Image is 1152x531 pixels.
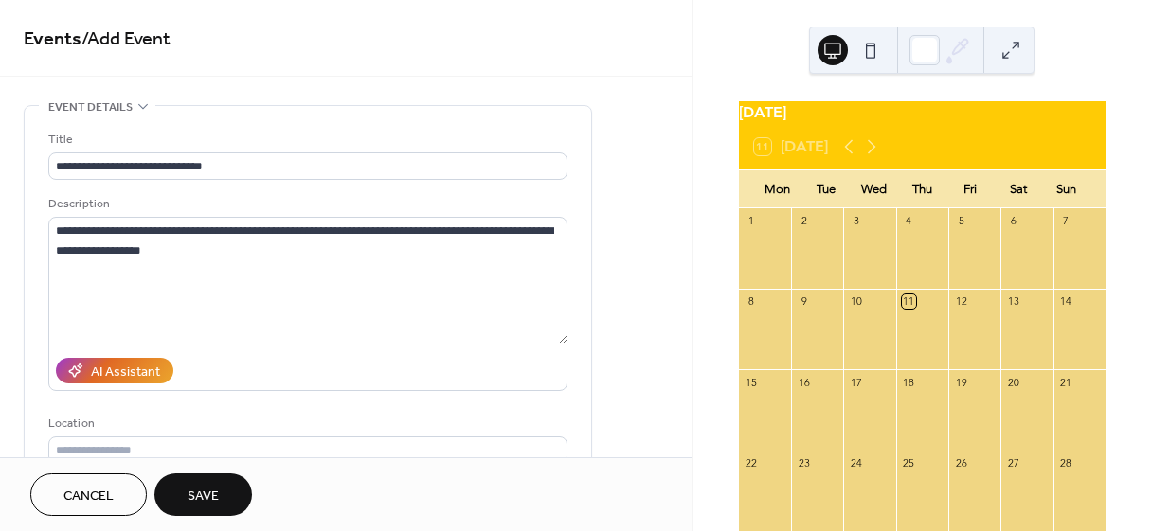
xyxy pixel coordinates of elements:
[850,170,898,208] div: Wed
[188,487,219,506] span: Save
[797,375,811,389] div: 16
[898,170,946,208] div: Thu
[91,363,160,382] div: AI Assistant
[1006,456,1020,470] div: 27
[30,473,147,516] button: Cancel
[745,214,759,228] div: 1
[1042,170,1090,208] div: Sun
[1059,294,1073,309] div: 14
[1059,375,1073,389] div: 21
[754,170,802,208] div: Mon
[1006,294,1020,309] div: 13
[954,294,968,309] div: 12
[797,294,811,309] div: 9
[902,456,916,470] div: 25
[849,375,863,389] div: 17
[994,170,1042,208] div: Sat
[954,456,968,470] div: 26
[48,194,564,214] div: Description
[849,214,863,228] div: 3
[63,487,114,506] span: Cancel
[946,170,995,208] div: Fri
[1006,214,1020,228] div: 6
[745,294,759,309] div: 8
[56,358,173,383] button: AI Assistant
[745,375,759,389] div: 15
[48,97,133,117] span: Event details
[849,456,863,470] div: 24
[902,214,916,228] div: 4
[954,375,968,389] div: 19
[48,130,564,150] div: Title
[81,21,171,58] span: / Add Event
[1006,375,1020,389] div: 20
[739,101,1106,124] div: [DATE]
[745,456,759,470] div: 22
[797,214,811,228] div: 2
[801,170,850,208] div: Tue
[154,473,252,516] button: Save
[954,214,968,228] div: 5
[849,294,863,309] div: 10
[48,414,564,434] div: Location
[1059,214,1073,228] div: 7
[902,375,916,389] div: 18
[24,21,81,58] a: Events
[902,294,916,309] div: 11
[1059,456,1073,470] div: 28
[797,456,811,470] div: 23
